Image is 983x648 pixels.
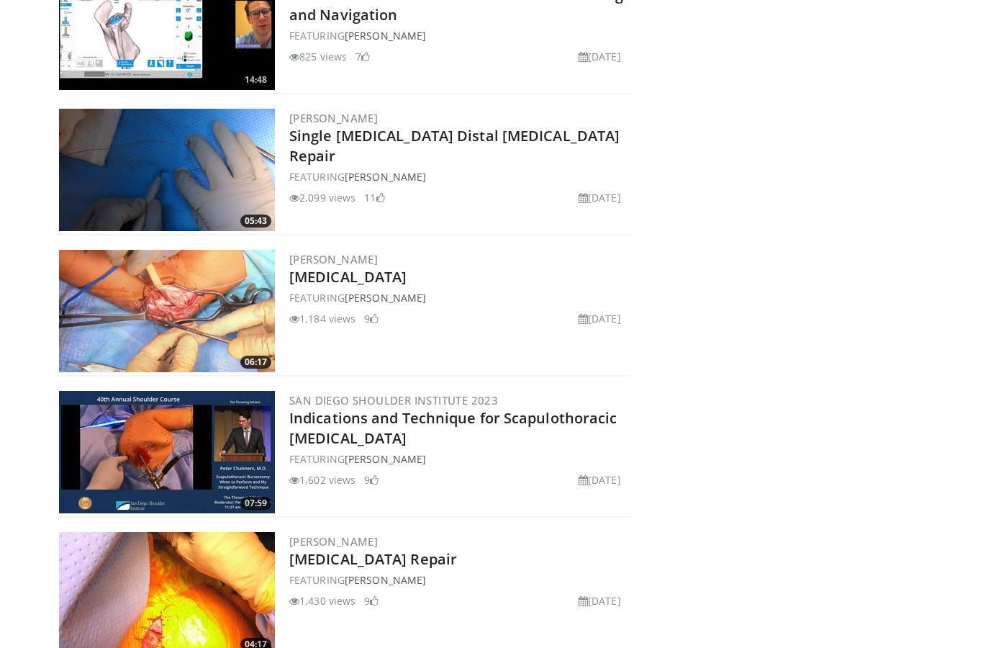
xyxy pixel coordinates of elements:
[289,572,627,588] div: FEATURING
[289,169,627,184] div: FEATURING
[289,252,378,266] a: [PERSON_NAME]
[59,391,275,513] img: 275e9dc4-8bcf-498b-9e18-17c81d7aca72.300x170_q85_crop-smart_upscale.jpg
[579,311,621,326] li: [DATE]
[240,215,271,228] span: 05:43
[345,29,426,42] a: [PERSON_NAME]
[579,49,621,64] li: [DATE]
[240,356,271,369] span: 06:17
[289,408,617,448] a: Indications and Technique for Scapulothoracic [MEDICAL_DATA]
[59,250,275,372] a: 06:17
[364,190,384,205] li: 11
[240,73,271,86] span: 14:48
[579,593,621,608] li: [DATE]
[364,311,379,326] li: 9
[289,549,457,569] a: [MEDICAL_DATA] Repair
[289,126,620,166] a: Single [MEDICAL_DATA] Distal [MEDICAL_DATA] Repair
[289,393,498,408] a: San Diego Shoulder Institute 2023
[289,190,355,205] li: 2,099 views
[59,109,275,231] a: 05:43
[59,391,275,513] a: 07:59
[579,472,621,487] li: [DATE]
[289,451,627,467] div: FEATURING
[289,290,627,305] div: FEATURING
[289,472,355,487] li: 1,602 views
[289,49,347,64] li: 825 views
[355,49,370,64] li: 7
[345,573,426,587] a: [PERSON_NAME]
[364,593,379,608] li: 9
[579,190,621,205] li: [DATE]
[289,111,378,125] a: [PERSON_NAME]
[59,109,275,231] img: b8893142-69b7-4357-93c4-2dbb29b2ddef.300x170_q85_crop-smart_upscale.jpg
[289,311,355,326] li: 1,184 views
[364,472,379,487] li: 9
[345,452,426,466] a: [PERSON_NAME]
[240,497,271,510] span: 07:59
[289,28,627,43] div: FEATURING
[289,267,407,287] a: [MEDICAL_DATA]
[345,291,426,305] a: [PERSON_NAME]
[289,534,378,549] a: [PERSON_NAME]
[289,593,355,608] li: 1,430 views
[59,250,275,372] img: 2fcece4e-03bd-4e4b-93bb-765d9c8a76b5.300x170_q85_crop-smart_upscale.jpg
[345,170,426,184] a: [PERSON_NAME]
